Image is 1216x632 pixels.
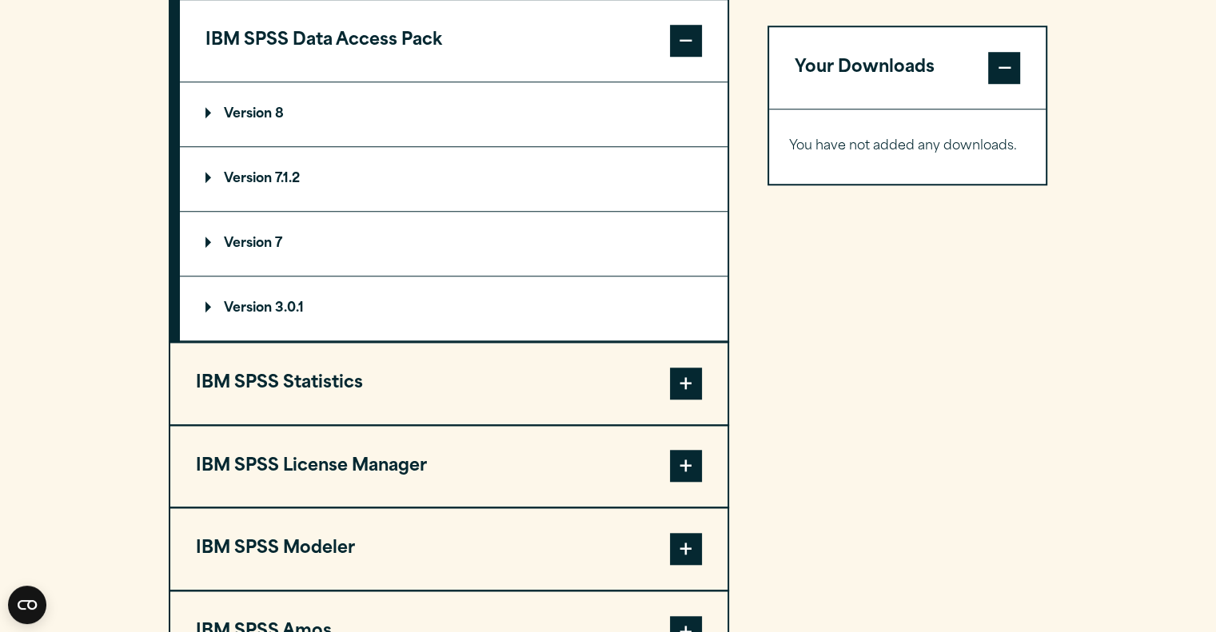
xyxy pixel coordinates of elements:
[205,108,284,121] p: Version 8
[8,586,46,624] button: Open CMP widget
[180,82,728,146] summary: Version 8
[769,109,1047,184] div: Your Downloads
[180,276,728,340] summary: Version 3.0.1
[769,27,1047,109] button: Your Downloads
[180,212,728,276] summary: Version 7
[205,302,304,315] p: Version 3.0.1
[180,81,728,341] div: IBM SPSS Data Access Pack
[170,426,728,507] button: IBM SPSS License Manager
[205,173,300,185] p: Version 7.1.2
[205,237,282,250] p: Version 7
[180,147,728,211] summary: Version 7.1.2
[170,343,728,424] button: IBM SPSS Statistics
[789,135,1027,158] p: You have not added any downloads.
[170,508,728,590] button: IBM SPSS Modeler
